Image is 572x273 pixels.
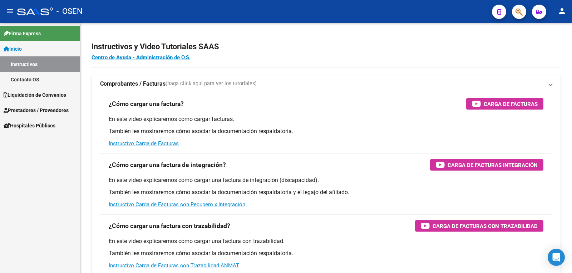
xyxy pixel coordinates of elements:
strong: Comprobantes / Facturas [100,80,166,88]
span: Firma Express [4,30,41,37]
a: Centro de Ayuda - Administración de O.S. [92,54,191,61]
span: Carga de Facturas Integración [448,161,538,170]
span: Hospitales Públicos [4,122,55,130]
p: También les mostraremos cómo asociar la documentación respaldatoria. [109,127,543,135]
p: En este video explicaremos cómo cargar una factura con trazabilidad. [109,237,543,245]
span: Carga de Facturas con Trazabilidad [433,222,538,231]
span: (haga click aquí para ver los tutoriales) [166,80,257,88]
span: Inicio [4,45,22,53]
h3: ¿Cómo cargar una factura con trazabilidad? [109,221,230,231]
p: En este video explicaremos cómo cargar facturas. [109,115,543,123]
span: - OSEN [56,4,83,19]
button: Carga de Facturas Integración [430,159,543,171]
a: Instructivo Carga de Facturas con Recupero x Integración [109,201,245,208]
p: También les mostraremos cómo asociar la documentación respaldatoria y el legajo del afiliado. [109,188,543,196]
p: También les mostraremos cómo asociar la documentación respaldatoria. [109,249,543,257]
h3: ¿Cómo cargar una factura? [109,99,184,109]
p: En este video explicaremos cómo cargar una factura de integración (discapacidad). [109,176,543,184]
button: Carga de Facturas [466,98,543,110]
a: Instructivo Carga de Facturas [109,140,179,147]
mat-icon: person [558,7,566,15]
h3: ¿Cómo cargar una factura de integración? [109,160,226,170]
div: Open Intercom Messenger [548,249,565,266]
h2: Instructivos y Video Tutoriales SAAS [92,40,561,54]
a: Instructivo Carga de Facturas con Trazabilidad ANMAT [109,262,239,269]
mat-expansion-panel-header: Comprobantes / Facturas(haga click aquí para ver los tutoriales) [92,75,561,92]
span: Liquidación de Convenios [4,91,66,99]
span: Carga de Facturas [484,100,538,108]
mat-icon: menu [6,7,14,15]
button: Carga de Facturas con Trazabilidad [415,220,543,232]
span: Prestadores / Proveedores [4,106,69,114]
